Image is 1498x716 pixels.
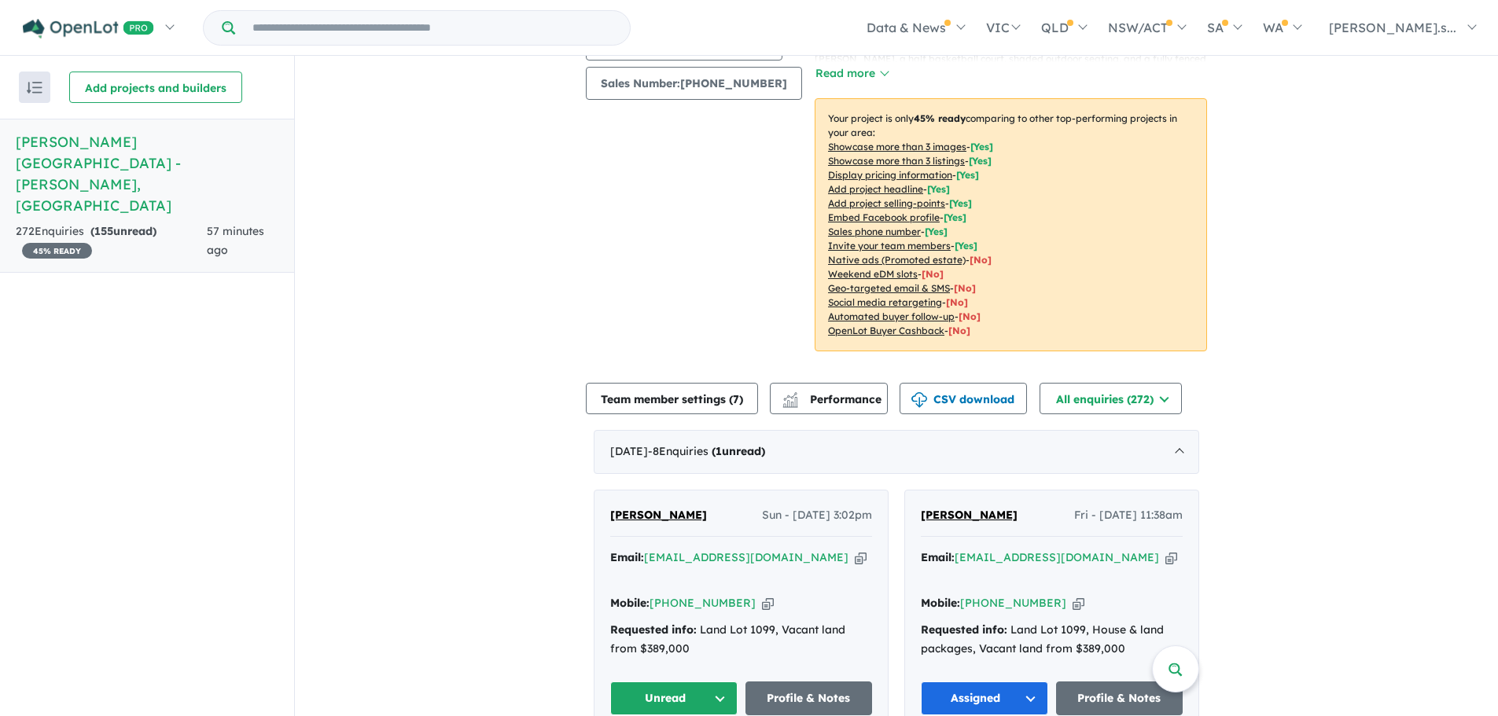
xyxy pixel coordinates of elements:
strong: ( unread) [90,224,156,238]
button: Add projects and builders [69,72,242,103]
u: Automated buyer follow-up [828,310,955,322]
a: [EMAIL_ADDRESS][DOMAIN_NAME] [644,550,848,564]
strong: Email: [921,550,955,564]
span: - 8 Enquir ies [648,444,765,458]
button: Performance [770,383,888,414]
span: [No] [970,254,992,266]
div: Land Lot 1099, House & land packages, Vacant land from $389,000 [921,621,1183,659]
span: 155 [94,224,113,238]
button: Team member settings (7) [586,383,758,414]
button: Copy [1165,549,1177,566]
span: [ Yes ] [949,197,972,209]
a: [PERSON_NAME] [610,506,707,525]
img: line-chart.svg [783,392,797,401]
u: Weekend eDM slots [828,268,918,280]
button: Sales Number:[PHONE_NUMBER] [586,67,802,100]
u: Native ads (Promoted estate) [828,254,966,266]
button: All enquiries (272) [1040,383,1182,414]
strong: Mobile: [921,596,960,610]
span: 45 % READY [22,243,92,259]
img: bar-chart.svg [782,397,798,407]
strong: Mobile: [610,596,650,610]
span: 7 [733,392,739,406]
u: Showcase more than 3 images [828,141,966,152]
span: 57 minutes ago [207,224,264,257]
strong: Requested info: [921,622,1007,637]
span: [ Yes ] [956,169,979,181]
img: download icon [911,392,927,408]
img: Openlot PRO Logo White [23,19,154,39]
a: [EMAIL_ADDRESS][DOMAIN_NAME] [955,550,1159,564]
a: [PHONE_NUMBER] [960,596,1066,610]
button: Copy [762,595,774,611]
a: [PHONE_NUMBER] [650,596,756,610]
span: [ Yes ] [925,226,948,237]
button: Assigned [921,681,1048,715]
strong: ( unread) [712,444,765,458]
span: 1 [716,444,722,458]
a: Profile & Notes [1056,681,1183,715]
p: - Award- winning [GEOGRAPHIC_DATA]: A family-friendly haven featuring [PERSON_NAME], a half baske... [815,35,1220,83]
u: Embed Facebook profile [828,211,940,223]
span: [PERSON_NAME] [921,508,1018,522]
span: [No] [948,325,970,336]
u: OpenLot Buyer Cashback [828,325,944,336]
button: Copy [1073,595,1084,611]
span: [No] [959,310,981,322]
img: sort.svg [27,82,42,94]
a: Profile & Notes [745,681,873,715]
div: Land Lot 1099, Vacant land from $389,000 [610,621,872,659]
h5: [PERSON_NAME][GEOGRAPHIC_DATA] - [PERSON_NAME] , [GEOGRAPHIC_DATA] [16,131,278,216]
p: Your project is only comparing to other top-performing projects in your area: - - - - - - - - - -... [815,98,1207,351]
button: CSV download [900,383,1027,414]
span: [ Yes ] [927,183,950,195]
u: Social media retargeting [828,296,942,308]
u: Display pricing information [828,169,952,181]
u: Geo-targeted email & SMS [828,282,950,294]
a: [PERSON_NAME] [921,506,1018,525]
u: Add project headline [828,183,923,195]
span: Sun - [DATE] 3:02pm [762,506,872,525]
span: Performance [785,392,882,406]
span: [No] [922,268,944,280]
u: Add project selling-points [828,197,945,209]
span: [PERSON_NAME].s... [1329,20,1456,35]
span: [PERSON_NAME] [610,508,707,522]
div: 272 Enquir ies [16,222,207,260]
strong: Email: [610,550,644,564]
span: [No] [946,296,968,308]
span: [ Yes ] [970,141,993,152]
u: Invite your team members [828,240,951,252]
button: Read more [815,64,889,83]
span: [ Yes ] [955,240,977,252]
strong: Requested info: [610,622,697,637]
span: [No] [954,282,976,294]
input: Try estate name, suburb, builder or developer [238,11,627,45]
u: Showcase more than 3 listings [828,155,965,167]
button: Copy [855,549,867,566]
button: Unread [610,681,738,715]
span: [ Yes ] [944,211,966,223]
u: Sales phone number [828,226,921,237]
span: Fri - [DATE] 11:38am [1074,506,1183,525]
b: 45 % ready [914,112,966,124]
span: [ Yes ] [969,155,992,167]
div: [DATE] [594,430,1199,474]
